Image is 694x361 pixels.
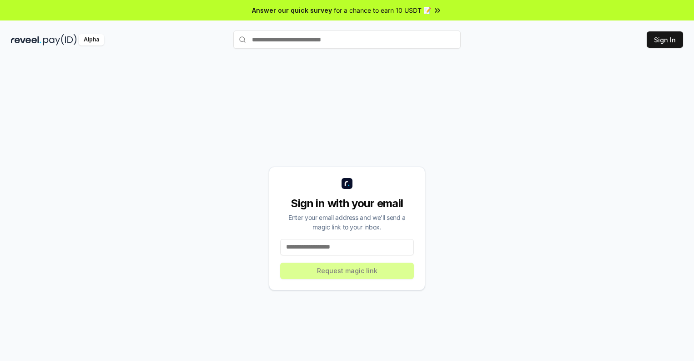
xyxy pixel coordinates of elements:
[342,178,352,189] img: logo_small
[280,196,414,211] div: Sign in with your email
[79,34,104,46] div: Alpha
[334,5,431,15] span: for a chance to earn 10 USDT 📝
[11,34,41,46] img: reveel_dark
[647,31,683,48] button: Sign In
[280,213,414,232] div: Enter your email address and we’ll send a magic link to your inbox.
[43,34,77,46] img: pay_id
[252,5,332,15] span: Answer our quick survey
